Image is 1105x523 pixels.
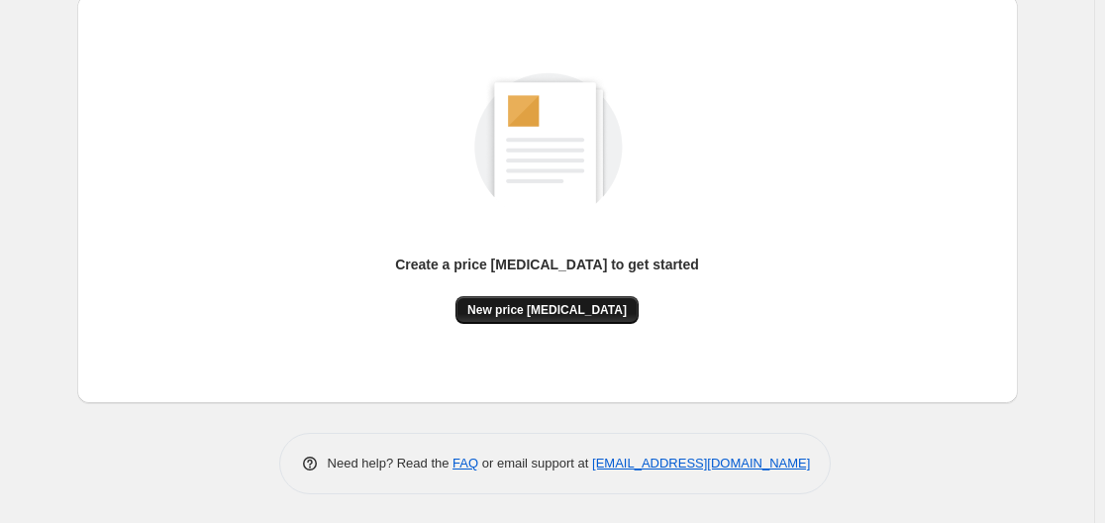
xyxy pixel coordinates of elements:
[328,456,453,471] span: Need help? Read the
[455,296,639,324] button: New price [MEDICAL_DATA]
[467,302,627,318] span: New price [MEDICAL_DATA]
[478,456,592,471] span: or email support at
[592,456,810,471] a: [EMAIL_ADDRESS][DOMAIN_NAME]
[395,255,699,274] p: Create a price [MEDICAL_DATA] to get started
[452,456,478,471] a: FAQ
